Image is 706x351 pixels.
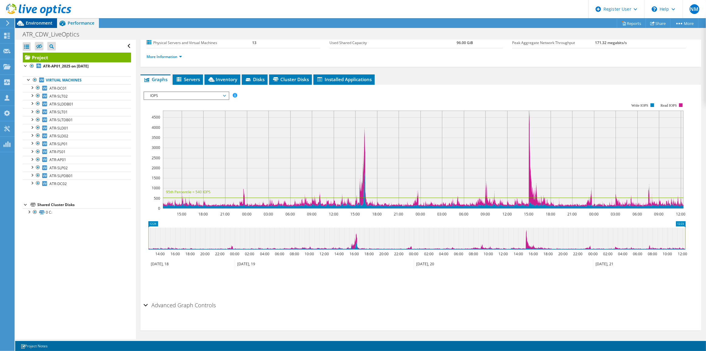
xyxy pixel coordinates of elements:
[245,76,265,82] span: Disks
[272,76,309,82] span: Cluster Disks
[603,251,613,256] text: 02:00
[457,40,473,45] b: 96.00 GiB
[23,84,131,92] a: ATR-DC01
[23,116,131,124] a: ATR-SLTDB01
[469,251,478,256] text: 08:00
[632,103,649,108] text: Write IOPS
[512,40,595,46] label: Peak Aggregate Network Throughput
[380,251,389,256] text: 20:00
[43,64,89,69] b: ATR-AP01_2025 on [DATE]
[23,108,131,116] a: ATR-SLT01
[23,180,131,188] a: ATR-DC02
[568,212,577,217] text: 21:00
[16,342,52,350] a: Project Notes
[147,54,182,59] a: More Information
[23,208,131,216] a: 0 C:
[661,103,677,108] text: Read IOPS
[499,251,508,256] text: 12:00
[329,40,457,46] label: Used Shared Capacity
[481,212,490,217] text: 09:00
[316,76,372,82] span: Installed Applications
[26,20,52,26] span: Environment
[215,251,225,256] text: 22:00
[23,92,131,100] a: ATR-SLT02
[260,251,270,256] text: 04:00
[663,251,672,256] text: 10:00
[252,40,256,45] b: 13
[459,212,469,217] text: 06:00
[23,76,131,84] a: Virtual Machines
[20,31,89,38] h1: ATR_CDW_LiveOptics
[23,140,131,148] a: ATR-SLP01
[49,117,73,122] span: ATR-SLTDB01
[230,251,240,256] text: 00:00
[690,4,699,14] span: NM
[221,212,230,217] text: 21:00
[503,212,512,217] text: 12:00
[23,62,131,70] a: ATR-AP01_2025 on [DATE]
[245,251,255,256] text: 02:00
[186,251,195,256] text: 18:00
[648,251,657,256] text: 08:00
[373,212,382,217] text: 18:00
[158,206,160,211] text: 0
[394,212,404,217] text: 21:00
[589,251,598,256] text: 00:00
[49,126,68,131] span: ATR-SLD01
[37,201,131,208] div: Shared Cluster Disks
[23,148,131,156] a: ATR-FS01
[351,212,360,217] text: 15:00
[156,251,165,256] text: 14:00
[437,212,447,217] text: 03:00
[49,181,67,186] span: ATR-DC02
[329,212,339,217] text: 12:00
[559,251,568,256] text: 20:00
[68,20,94,26] span: Performance
[49,133,68,139] span: ATR-SLD02
[147,40,252,46] label: Physical Servers and Virtual Machines
[524,212,534,217] text: 15:00
[166,189,211,194] text: 95th Percentile = 540 IOPS
[286,212,295,217] text: 06:00
[49,109,68,115] span: ATR-SLT01
[611,212,620,217] text: 03:00
[544,251,553,256] text: 18:00
[152,185,160,191] text: 1000
[514,251,523,256] text: 14:00
[49,157,66,162] span: ATR-AP01
[152,125,160,130] text: 4000
[529,251,538,256] text: 16:00
[633,251,643,256] text: 06:00
[350,251,359,256] text: 16:00
[307,212,317,217] text: 09:00
[484,251,493,256] text: 10:00
[439,251,449,256] text: 04:00
[152,155,160,160] text: 2500
[652,6,657,12] svg: \n
[23,100,131,108] a: ATR-SLDDB01
[144,299,216,311] h2: Advanced Graph Controls
[305,251,314,256] text: 10:00
[676,212,686,217] text: 12:00
[242,212,252,217] text: 00:00
[335,251,344,256] text: 14:00
[49,165,68,170] span: ATR-SLP02
[617,19,646,28] a: Reports
[618,251,628,256] text: 04:00
[654,212,664,217] text: 09:00
[152,175,160,181] text: 1500
[199,212,208,217] text: 18:00
[49,149,66,154] span: ATR-FS01
[454,251,464,256] text: 06:00
[595,40,627,45] b: 171.32 megabits/s
[23,172,131,180] a: ATR-SLPDB01
[49,94,68,99] span: ATR-SLT02
[152,115,160,120] text: 4500
[177,212,187,217] text: 15:00
[49,86,67,91] span: ATR-DC01
[201,251,210,256] text: 20:00
[49,102,73,107] span: ATR-SLDDB01
[394,251,404,256] text: 22:00
[320,251,329,256] text: 12:00
[152,145,160,150] text: 3000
